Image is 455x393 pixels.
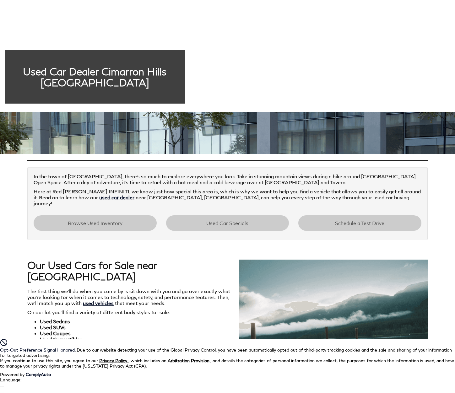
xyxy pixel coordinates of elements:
[83,300,114,306] a: used vehicles
[26,372,51,377] a: ComplyAuto
[27,309,427,315] p: On our lot you’ll find a variety of different body styles for sale.
[40,336,82,342] strong: Used Convertibles
[298,215,421,231] a: Schedule a Test Drive
[27,288,427,306] p: The first thing we’ll do when you come by is sit down with you and go over exactly what you’re lo...
[40,318,70,324] strong: Used Sedans
[99,194,134,200] a: used car dealer
[34,215,156,231] a: Browse Used Inventory
[166,215,289,231] a: Used Car Specials
[27,259,157,282] strong: Our Used Cars for Sale near [GEOGRAPHIC_DATA]
[40,330,71,336] strong: Used Coupes
[34,173,421,185] p: In the town of [GEOGRAPHIC_DATA], there’s so much to explore everywhere you look. Take in stunnin...
[40,324,66,330] strong: Used SUVs
[34,188,421,212] p: Here at Red [PERSON_NAME] INFINITI, we know just how special this area is, which is why we want t...
[99,358,127,363] u: Privacy Policy
[168,358,209,363] strong: Arbitration Provision
[99,358,128,363] a: Privacy Policy
[23,65,166,89] strong: Used Car Dealer Cimarron Hills [GEOGRAPHIC_DATA]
